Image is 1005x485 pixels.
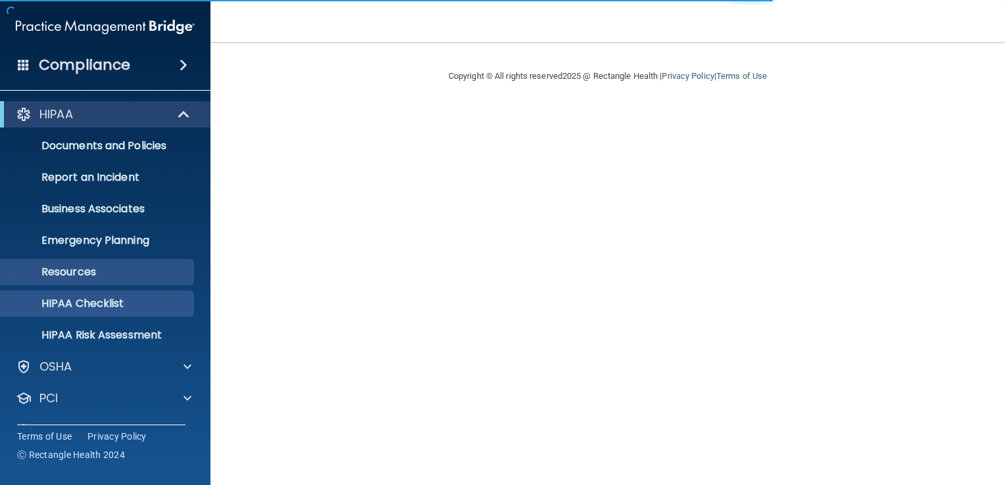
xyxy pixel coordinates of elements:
p: Resources [9,266,188,279]
p: Business Associates [9,202,188,216]
a: Terms of Use [17,430,72,443]
a: PCI [16,390,191,406]
a: Privacy Policy [87,430,147,443]
p: HIPAA [39,106,73,122]
a: OfficeSafe University [16,422,191,438]
a: Privacy Policy [662,71,714,81]
a: OSHA [16,359,191,375]
p: OfficeSafe University [39,422,164,438]
a: HIPAA [16,106,191,122]
a: Terms of Use [716,71,767,81]
p: Documents and Policies [9,139,188,152]
h4: Compliance [39,56,130,74]
span: Ⓒ Rectangle Health 2024 [17,448,125,461]
img: PMB logo [16,14,195,40]
p: HIPAA Checklist [9,297,188,310]
p: Report an Incident [9,171,188,184]
p: HIPAA Risk Assessment [9,329,188,342]
div: Copyright © All rights reserved 2025 @ Rectangle Health | | [368,55,848,97]
p: PCI [39,390,58,406]
p: Emergency Planning [9,234,188,247]
p: OSHA [39,359,72,375]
